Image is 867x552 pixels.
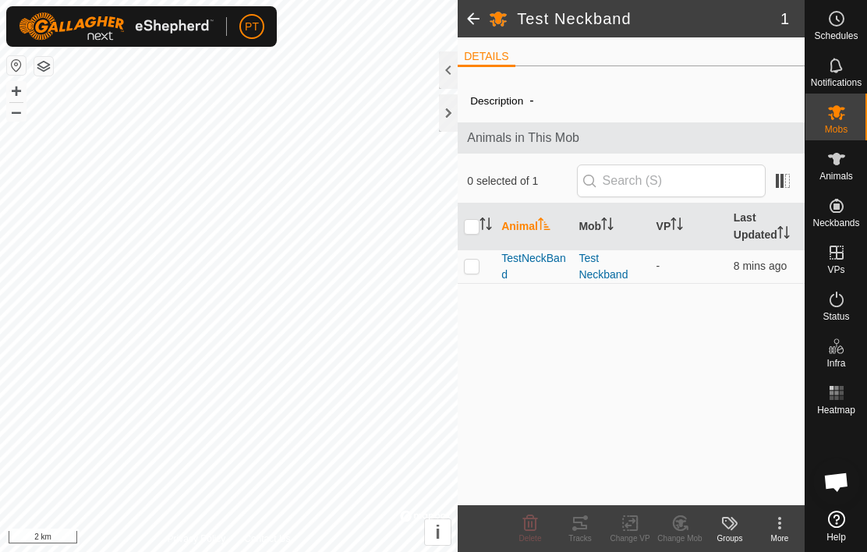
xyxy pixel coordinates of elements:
[555,533,605,544] div: Tracks
[780,7,789,30] span: 1
[601,220,614,232] p-sorticon: Activate to sort
[517,9,780,28] h2: Test Neckband
[425,519,451,545] button: i
[814,31,858,41] span: Schedules
[650,203,727,250] th: VP
[819,172,853,181] span: Animals
[7,56,26,75] button: Reset Map
[826,359,845,368] span: Infra
[811,78,862,87] span: Notifications
[577,165,766,197] input: Search (S)
[34,57,53,76] button: Map Layers
[470,95,523,107] label: Description
[579,250,643,283] div: Test Neckband
[825,125,848,134] span: Mobs
[813,458,860,505] div: Open chat
[827,265,844,274] span: VPs
[805,504,867,548] a: Help
[458,48,515,67] li: DETAILS
[7,82,26,101] button: +
[495,203,572,250] th: Animal
[435,522,441,543] span: i
[519,534,542,543] span: Delete
[244,532,290,546] a: Contact Us
[823,312,849,321] span: Status
[656,260,660,272] app-display-virtual-paddock-transition: -
[467,173,576,189] span: 0 selected of 1
[605,533,655,544] div: Change VP
[727,203,805,250] th: Last Updated
[501,250,566,283] span: TestNeckBand
[812,218,859,228] span: Neckbands
[755,533,805,544] div: More
[655,533,705,544] div: Change Mob
[671,220,683,232] p-sorticon: Activate to sort
[817,405,855,415] span: Heatmap
[19,12,214,41] img: Gallagher Logo
[245,19,259,35] span: PT
[7,102,26,121] button: –
[168,532,226,546] a: Privacy Policy
[705,533,755,544] div: Groups
[467,129,795,147] span: Animals in This Mob
[572,203,649,250] th: Mob
[734,260,787,272] span: 9 Oct 2025 at 5:17 pm
[523,87,540,113] span: -
[777,228,790,241] p-sorticon: Activate to sort
[538,220,550,232] p-sorticon: Activate to sort
[480,220,492,232] p-sorticon: Activate to sort
[826,533,846,542] span: Help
